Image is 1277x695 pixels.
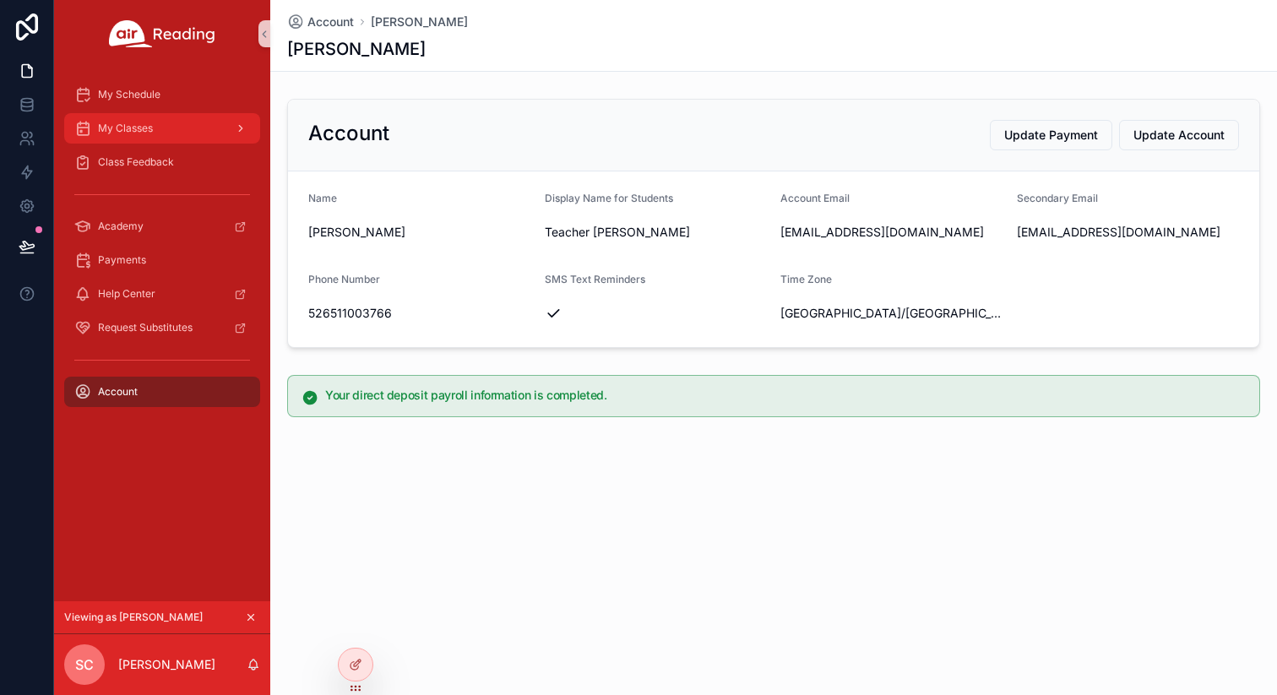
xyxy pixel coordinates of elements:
h5: Your direct deposit payroll information is completed. [325,389,1246,401]
a: Account [64,377,260,407]
span: Help Center [98,287,155,301]
a: Payments [64,245,260,275]
span: Display Name for Students [545,192,673,204]
h1: [PERSON_NAME] [287,37,426,61]
button: Update Payment [990,120,1112,150]
span: SC [75,654,94,675]
span: 526511003766 [308,305,531,322]
a: [PERSON_NAME] [371,14,468,30]
a: Account [287,14,354,30]
span: Phone Number [308,273,380,285]
a: My Schedule [64,79,260,110]
a: Request Substitutes [64,312,260,343]
a: Help Center [64,279,260,309]
span: [GEOGRAPHIC_DATA]/[GEOGRAPHIC_DATA] [780,305,1003,322]
p: [PERSON_NAME] [118,656,215,673]
span: My Classes [98,122,153,135]
span: SMS Text Reminders [545,273,645,285]
span: My Schedule [98,88,160,101]
span: Name [308,192,337,204]
span: Teacher [PERSON_NAME] [545,224,768,241]
a: My Classes [64,113,260,144]
img: App logo [109,20,215,47]
span: Secondary Email [1017,192,1098,204]
span: Account [307,14,354,30]
span: Time Zone [780,273,832,285]
a: Academy [64,211,260,242]
button: Update Account [1119,120,1239,150]
span: Class Feedback [98,155,174,169]
div: scrollable content [54,68,270,429]
span: Academy [98,220,144,233]
h2: Account [308,120,389,147]
span: Account Email [780,192,850,204]
span: [EMAIL_ADDRESS][DOMAIN_NAME] [1017,224,1240,241]
span: Update Account [1133,127,1225,144]
span: Payments [98,253,146,267]
span: Update Payment [1004,127,1098,144]
span: [PERSON_NAME] [308,224,531,241]
span: Request Substitutes [98,321,193,334]
span: Account [98,385,138,399]
span: Viewing as [PERSON_NAME] [64,611,203,624]
span: [EMAIL_ADDRESS][DOMAIN_NAME] [780,224,1003,241]
a: Class Feedback [64,147,260,177]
